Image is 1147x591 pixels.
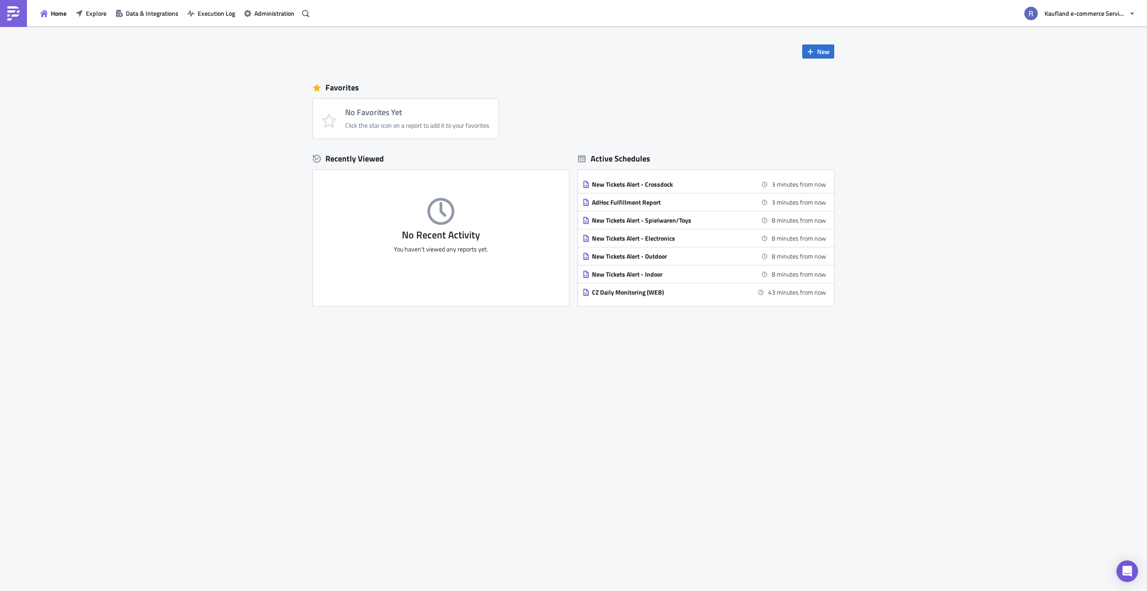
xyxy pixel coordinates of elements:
[592,180,749,188] div: New Tickets Alert - Crossdock
[313,229,569,241] h3: No Recent Activity
[592,288,749,296] div: CZ Daily Monitoring (WEB)
[345,108,489,117] h4: No Favorites Yet
[345,121,489,130] div: Click the star icon on a report to add it to your favorites
[592,198,749,206] div: AdHoc Fulfillment Report
[111,6,183,20] button: Data & Integrations
[772,179,826,189] time: 2025-08-12 12:10
[772,197,826,207] time: 2025-08-12 12:10
[582,211,826,229] a: New Tickets Alert - Spielwaren/Toys8 minutes from now
[772,215,826,225] time: 2025-08-12 12:15
[313,152,569,166] div: Recently Viewed
[582,229,826,247] a: New Tickets Alert - Electronics8 minutes from now
[240,6,299,20] button: Administration
[578,153,650,164] div: Active Schedules
[772,269,826,279] time: 2025-08-12 12:15
[198,9,235,18] span: Execution Log
[582,193,826,211] a: AdHoc Fulfillment Report3 minutes from now
[86,9,107,18] span: Explore
[6,6,21,21] img: PushMetrics
[582,247,826,265] a: New Tickets Alert - Outdoor8 minutes from now
[313,81,834,94] div: Favorites
[768,287,826,297] time: 2025-08-12 12:50
[1019,4,1140,23] button: Kaufland e-commerce Services GmbH & Co. KG
[1045,9,1125,18] span: Kaufland e-commerce Services GmbH & Co. KG
[817,47,830,56] span: New
[772,251,826,261] time: 2025-08-12 12:15
[592,216,749,224] div: New Tickets Alert - Spielwaren/Toys
[254,9,294,18] span: Administration
[592,252,749,260] div: New Tickets Alert - Outdoor
[1023,6,1039,21] img: Avatar
[582,283,826,301] a: CZ Daily Monitoring (WEB)43 minutes from now
[772,233,826,243] time: 2025-08-12 12:15
[802,45,834,58] button: New
[51,9,67,18] span: Home
[582,175,826,193] a: New Tickets Alert - Crossdock3 minutes from now
[126,9,178,18] span: Data & Integrations
[183,6,240,20] button: Execution Log
[36,6,71,20] button: Home
[592,270,749,278] div: New Tickets Alert - Indoor
[592,234,749,242] div: New Tickets Alert - Electronics
[71,6,111,20] button: Explore
[582,265,826,283] a: New Tickets Alert - Indoor8 minutes from now
[1116,560,1138,582] div: Open Intercom Messenger
[313,245,569,253] p: You haven't viewed any reports yet.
